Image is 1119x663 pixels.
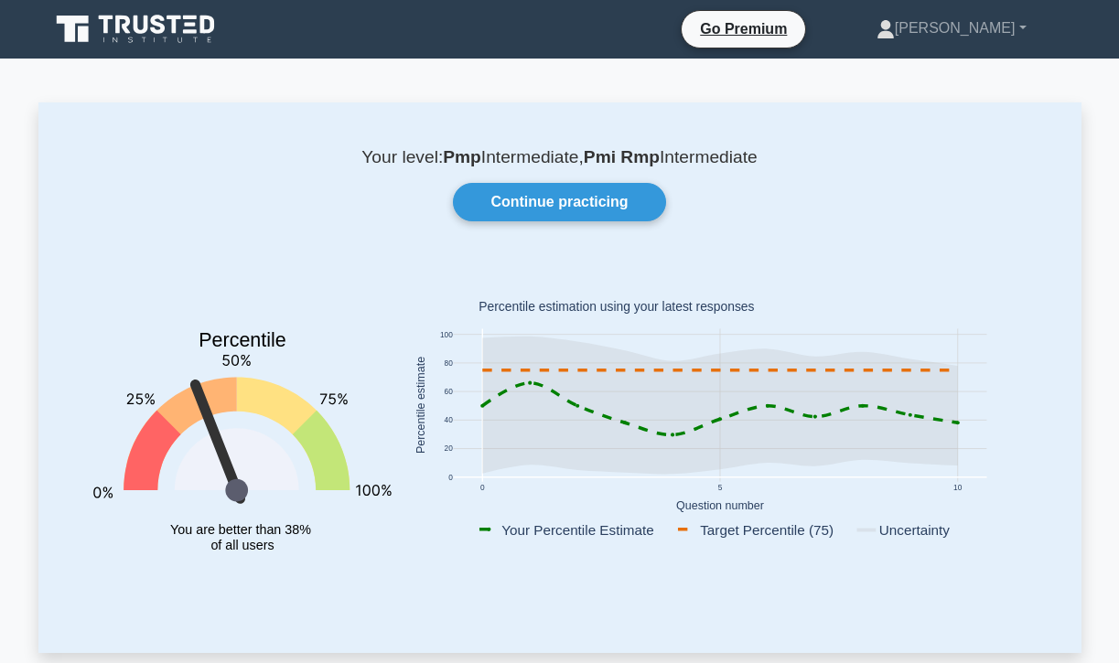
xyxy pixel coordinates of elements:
[833,10,1071,47] a: [PERSON_NAME]
[689,17,798,40] a: Go Premium
[444,358,453,368] text: 80
[439,330,452,339] text: 100
[953,483,963,492] text: 10
[170,522,311,537] tspan: You are better than 38%
[584,147,660,166] b: Pmi Rmp
[210,539,274,553] tspan: of all users
[444,444,453,454] text: 20
[414,357,427,454] text: Percentile estimate
[479,300,754,315] text: Percentile estimation using your latest responses
[444,416,453,425] text: 40
[676,499,764,512] text: Question number
[199,329,286,351] text: Percentile
[448,473,453,482] text: 0
[82,146,1038,168] p: Your level: Intermediate, Intermediate
[443,147,481,166] b: Pmp
[479,483,484,492] text: 0
[453,183,665,221] a: Continue practicing
[717,483,722,492] text: 5
[444,387,453,396] text: 60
